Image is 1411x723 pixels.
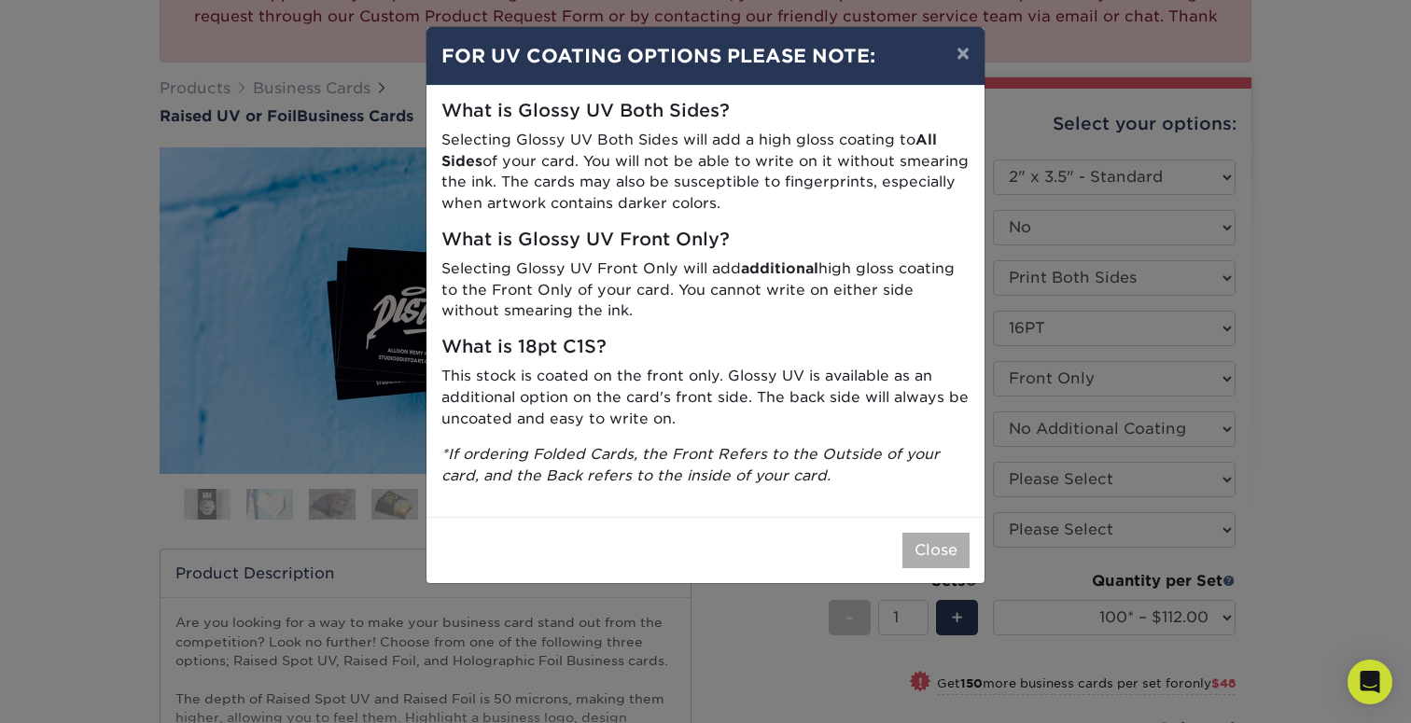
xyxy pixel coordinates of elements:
[441,42,970,70] h4: FOR UV COATING OPTIONS PLEASE NOTE:
[741,259,818,277] strong: additional
[441,130,970,215] p: Selecting Glossy UV Both Sides will add a high gloss coating to of your card. You will not be abl...
[441,337,970,358] h5: What is 18pt C1S?
[441,229,970,251] h5: What is Glossy UV Front Only?
[441,445,940,484] i: *If ordering Folded Cards, the Front Refers to the Outside of your card, and the Back refers to t...
[1348,660,1392,704] div: Open Intercom Messenger
[441,131,937,170] strong: All Sides
[441,258,970,322] p: Selecting Glossy UV Front Only will add high gloss coating to the Front Only of your card. You ca...
[902,533,970,568] button: Close
[942,27,985,79] button: ×
[441,101,970,122] h5: What is Glossy UV Both Sides?
[441,366,970,429] p: This stock is coated on the front only. Glossy UV is available as an additional option on the car...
